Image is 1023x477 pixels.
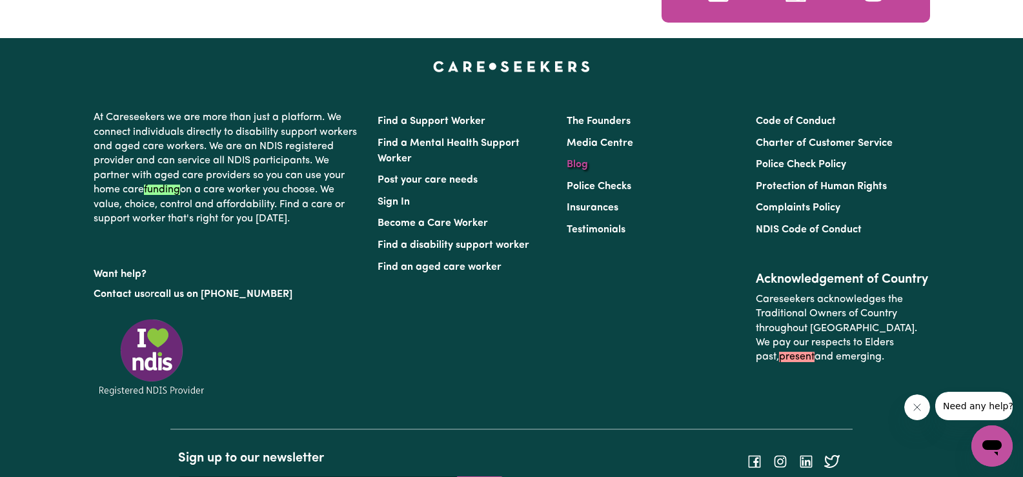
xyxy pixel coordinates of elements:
[94,282,362,307] p: or
[756,225,862,235] a: NDIS Code of Conduct
[94,105,362,231] p: At Careseekers we are more than just a platform. We connect individuals directly to disability su...
[94,317,210,398] img: Registered NDIS provider
[433,61,590,72] a: Careseekers home page
[154,289,292,299] a: call us on [PHONE_NUMBER]
[378,175,478,185] a: Post your care needs
[567,225,625,235] a: Testimonials
[567,181,631,192] a: Police Checks
[378,116,485,127] a: Find a Support Worker
[756,138,893,148] a: Charter of Customer Service
[378,240,529,250] a: Find a disability support worker
[798,456,814,467] a: Follow Careseekers on LinkedIn
[378,262,501,272] a: Find an aged care worker
[144,185,180,195] font: funding
[378,197,410,207] a: Sign In
[935,392,1013,420] iframe: Message from company
[94,262,362,281] p: Want help?
[756,287,929,370] p: Careseekers acknowledges the Traditional Owners of Country throughout [GEOGRAPHIC_DATA]. We pay o...
[378,218,488,228] a: Become a Care Worker
[567,203,618,213] a: Insurances
[378,138,520,164] a: Find a Mental Health Support Worker
[756,159,846,170] a: Police Check Policy
[904,394,930,420] iframe: Close message
[747,456,762,467] a: Follow Careseekers on Facebook
[756,203,840,213] a: Complaints Policy
[756,272,929,287] h2: Acknowledgement of Country
[178,451,503,466] h2: Sign up to our newsletter
[756,116,836,127] a: Code of Conduct
[8,9,78,19] span: Need any help?
[971,425,1013,467] iframe: Button to launch messaging window
[567,159,588,170] a: Blog
[567,116,631,127] a: The Founders
[756,181,887,192] a: Protection of Human Rights
[824,456,840,467] a: Follow Careseekers on Twitter
[94,289,145,299] a: Contact us
[773,456,788,467] a: Follow Careseekers on Instagram
[779,352,815,362] font: present
[567,138,633,148] a: Media Centre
